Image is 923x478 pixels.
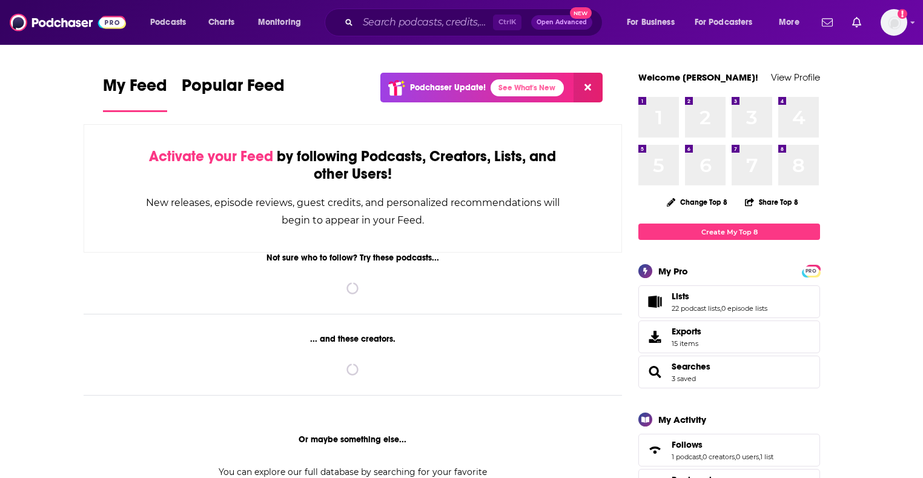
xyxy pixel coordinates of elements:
[358,13,493,32] input: Search podcasts, credits, & more...
[250,13,317,32] button: open menu
[336,8,614,36] div: Search podcasts, credits, & more...
[84,253,622,263] div: Not sure who to follow? Try these podcasts...
[735,453,736,461] span: ,
[898,9,907,19] svg: Add a profile image
[804,267,818,276] span: PRO
[881,9,907,36] button: Show profile menu
[720,304,721,313] span: ,
[643,442,667,459] a: Follows
[618,13,690,32] button: open menu
[759,453,760,461] span: ,
[672,453,701,461] a: 1 podcast
[672,361,710,372] a: Searches
[672,439,773,450] a: Follows
[721,304,767,313] a: 0 episode lists
[881,9,907,36] img: User Profile
[643,328,667,345] span: Exports
[103,75,167,112] a: My Feed
[770,13,815,32] button: open menu
[760,453,773,461] a: 1 list
[660,194,735,210] button: Change Top 8
[638,71,758,83] a: Welcome [PERSON_NAME]!
[847,12,866,33] a: Show notifications dropdown
[771,71,820,83] a: View Profile
[672,291,767,302] a: Lists
[638,285,820,318] span: Lists
[103,75,167,103] span: My Feed
[672,326,701,337] span: Exports
[537,19,587,25] span: Open Advanced
[779,14,799,31] span: More
[10,11,126,34] img: Podchaser - Follow, Share and Rate Podcasts
[84,434,622,445] div: Or maybe something else...
[627,14,675,31] span: For Business
[672,339,701,348] span: 15 items
[638,434,820,466] span: Follows
[150,14,186,31] span: Podcasts
[182,75,285,112] a: Popular Feed
[142,13,202,32] button: open menu
[672,374,696,383] a: 3 saved
[410,82,486,93] p: Podchaser Update!
[672,304,720,313] a: 22 podcast lists
[643,363,667,380] a: Searches
[881,9,907,36] span: Logged in as hconnor
[570,7,592,19] span: New
[672,439,703,450] span: Follows
[817,12,838,33] a: Show notifications dropdown
[200,13,242,32] a: Charts
[658,265,688,277] div: My Pro
[658,414,706,425] div: My Activity
[695,14,753,31] span: For Podcasters
[736,453,759,461] a: 0 users
[643,293,667,310] a: Lists
[804,266,818,275] a: PRO
[701,453,703,461] span: ,
[208,14,234,31] span: Charts
[531,15,592,30] button: Open AdvancedNew
[84,334,622,344] div: ... and these creators.
[687,13,770,32] button: open menu
[149,147,273,165] span: Activate your Feed
[638,224,820,240] a: Create My Top 8
[491,79,564,96] a: See What's New
[258,14,301,31] span: Monitoring
[703,453,735,461] a: 0 creators
[145,148,561,183] div: by following Podcasts, Creators, Lists, and other Users!
[638,356,820,388] span: Searches
[672,291,689,302] span: Lists
[182,75,285,103] span: Popular Feed
[493,15,521,30] span: Ctrl K
[638,320,820,353] a: Exports
[744,190,799,214] button: Share Top 8
[145,194,561,229] div: New releases, episode reviews, guest credits, and personalized recommendations will begin to appe...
